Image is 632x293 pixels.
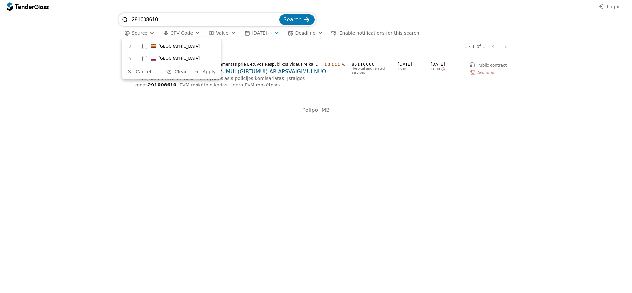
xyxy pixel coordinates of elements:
[295,30,316,36] span: Deadline
[607,4,621,9] span: Log in
[132,30,147,36] span: Source
[285,29,326,37] button: Deadline
[134,68,345,75] a: MEDICININĖS APŽIŪROS NEBLAIVUMUI (GIRTUMUI) AR APSVAIGIMUI NUO PSICHIKĄ VEIKIANČIŲ MEDŽIAGŲ NUSTA...
[352,62,391,67] span: 85110000
[158,44,200,49] span: [GEOGRAPHIC_DATA]
[596,3,623,11] button: Log in
[252,30,272,36] span: [DATE] - -
[177,82,280,87] span: . PVM mokėtojo kodas – nėra PVM mokėtojas
[190,62,320,67] div: Policijos departamentas prie Lietuvos Respublikos vidaus reikalų ministerijos
[122,29,157,37] button: Source
[134,76,306,87] span: PIRKĖJAS. Panevėžio apskrities vyriausiasis policijos komisariatas. Įstaigos kodas
[112,62,128,66] div: 1
[339,30,419,36] span: Enable notifications for this search
[431,67,440,71] span: 14:00
[398,62,431,67] span: [DATE]
[279,14,315,25] button: Search
[136,69,151,74] span: Cancel
[164,68,189,76] button: Clear
[161,29,203,37] button: CPV Code
[242,29,282,37] button: [DATE]- -
[158,56,200,61] span: [GEOGRAPHIC_DATA]
[329,29,421,37] button: Enable notifications for this search
[202,69,216,74] span: Apply
[192,68,218,76] button: Apply
[175,69,187,74] span: Clear
[325,62,345,67] div: 60 000 €
[216,30,228,36] span: Value
[464,44,485,49] div: 1 - 1 of 1
[125,68,153,76] button: Cancel
[398,67,431,71] span: 15:05
[171,30,193,36] span: CPV Code
[431,62,463,67] span: [DATE]
[352,67,391,75] div: Hospital and related services
[132,13,278,26] input: Search tenders...
[148,82,177,87] span: 291008610
[477,63,507,68] span: Public contract
[283,16,302,23] span: Search
[477,70,494,75] span: Awarded
[303,107,330,113] span: Polipo, MB
[206,29,238,37] button: Value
